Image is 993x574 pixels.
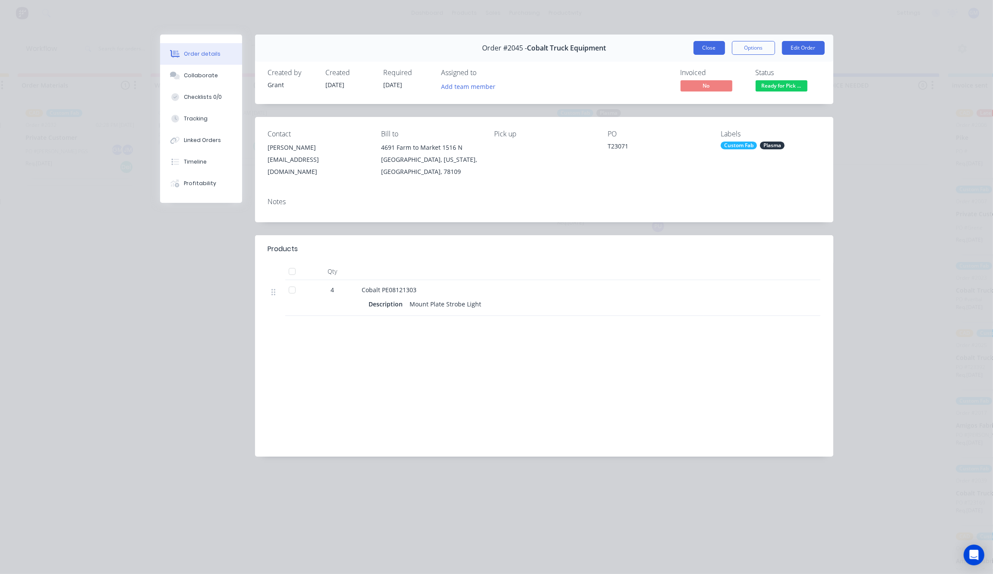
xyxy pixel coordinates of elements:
div: 4691 Farm to Market 1516 N[GEOGRAPHIC_DATA], [US_STATE], [GEOGRAPHIC_DATA], 78109 [381,142,480,178]
div: Open Intercom Messenger [964,545,984,565]
button: Order details [160,43,242,65]
button: Profitability [160,173,242,194]
button: Linked Orders [160,129,242,151]
span: [DATE] [326,81,345,89]
div: Timeline [184,158,207,166]
button: Checklists 0/0 [160,86,242,108]
span: 4 [331,285,334,294]
button: Ready for Pick ... [756,80,807,93]
div: 4691 Farm to Market 1516 N [381,142,480,154]
div: PO [608,130,707,138]
span: Cobalt PE08121303 [362,286,417,294]
span: Order #2045 - [482,44,527,52]
div: [GEOGRAPHIC_DATA], [US_STATE], [GEOGRAPHIC_DATA], 78109 [381,154,480,178]
div: Status [756,69,820,77]
button: Add team member [441,80,500,92]
button: Timeline [160,151,242,173]
button: Add team member [436,80,500,92]
div: [PERSON_NAME] [268,142,367,154]
div: Custom Fab [721,142,757,149]
div: Checklists 0/0 [184,93,222,101]
div: Invoiced [681,69,745,77]
div: [PERSON_NAME][EMAIL_ADDRESS][DOMAIN_NAME] [268,142,367,178]
button: Close [694,41,725,55]
button: Tracking [160,108,242,129]
button: Edit Order [782,41,825,55]
div: Mount Plate Strobe Light [407,298,485,310]
button: Collaborate [160,65,242,86]
div: T23071 [608,142,707,154]
span: Cobalt Truck Equipment [527,44,606,52]
div: Pick up [494,130,593,138]
div: Plasma [760,142,785,149]
div: Assigned to [441,69,528,77]
div: Profitability [184,180,216,187]
div: Description [369,298,407,310]
span: Ready for Pick ... [756,80,807,91]
div: [EMAIL_ADDRESS][DOMAIN_NAME] [268,154,367,178]
span: No [681,80,732,91]
div: Bill to [381,130,480,138]
div: Notes [268,198,820,206]
span: [DATE] [384,81,403,89]
div: Collaborate [184,72,218,79]
div: Linked Orders [184,136,221,144]
div: Tracking [184,115,208,123]
button: Options [732,41,775,55]
div: Created [326,69,373,77]
div: Qty [307,263,359,280]
div: Products [268,244,298,254]
div: Labels [721,130,820,138]
div: Created by [268,69,315,77]
div: Grant [268,80,315,89]
div: Required [384,69,431,77]
div: Order details [184,50,221,58]
div: Contact [268,130,367,138]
